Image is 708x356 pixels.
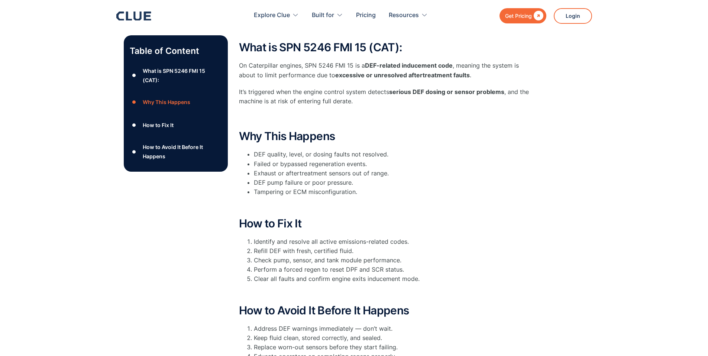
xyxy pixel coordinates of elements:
[389,4,419,27] div: Resources
[239,41,536,54] h2: What is SPN 5246 FMI 15 (CAT):
[239,61,536,80] p: On Caterpillar engines, SPN 5246 FMI 15 is a , meaning the system is about to limit performance d...
[335,71,470,79] strong: excessive or unresolved aftertreatment faults
[239,113,536,123] p: ‍
[143,97,190,107] div: Why This Happens
[254,4,290,27] div: Explore Clue
[254,159,536,169] li: Failed or bypassed regeneration events.
[254,246,536,256] li: Refill DEF with fresh, certified fluid.
[312,4,343,27] div: Built for
[254,256,536,265] li: Check pump, sensor, and tank module performance.
[130,70,139,81] div: ●
[254,237,536,246] li: Identify and resolve all active emissions-related codes.
[254,187,536,197] li: Tampering or ECM misconfiguration.
[239,87,536,106] p: It’s triggered when the engine control system detects , and the machine is at risk of entering fu...
[254,4,299,27] div: Explore Clue
[130,142,222,161] a: ●How to Avoid It Before It Happens
[143,66,222,84] div: What is SPN 5246 FMI 15 (CAT):
[130,119,222,130] a: ●How to Fix It
[365,62,453,69] strong: DEF-related inducement code
[356,4,376,27] a: Pricing
[130,97,222,108] a: ●Why This Happens
[239,217,536,230] h2: How to Fix It
[389,88,504,96] strong: serious DEF dosing or sensor problems
[312,4,334,27] div: Built for
[254,333,536,343] li: Keep fluid clean, stored correctly, and sealed.
[254,265,536,274] li: Perform a forced regen to reset DPF and SCR status.
[254,274,536,284] li: Clear all faults and confirm engine exits inducement mode.
[505,11,532,20] div: Get Pricing
[254,150,536,159] li: DEF quality, level, or dosing faults not resolved.
[130,119,139,130] div: ●
[554,8,592,24] a: Login
[130,66,222,84] a: ●What is SPN 5246 FMI 15 (CAT):
[389,4,428,27] div: Resources
[532,11,543,20] div: 
[254,169,536,178] li: Exhaust or aftertreatment sensors out of range.
[239,200,536,210] p: ‍
[239,130,536,142] h2: Why This Happens
[239,304,536,317] h2: How to Avoid It Before It Happens
[239,288,536,297] p: ‍
[254,324,536,333] li: Address DEF warnings immediately — don’t wait.
[143,142,222,161] div: How to Avoid It Before It Happens
[500,8,546,23] a: Get Pricing
[130,146,139,157] div: ●
[143,120,174,129] div: How to Fix It
[254,343,536,352] li: Replace worn-out sensors before they start failing.
[130,45,222,57] p: Table of Content
[254,178,536,187] li: DEF pump failure or poor pressure.
[130,97,139,108] div: ●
